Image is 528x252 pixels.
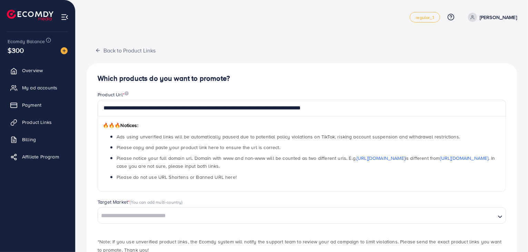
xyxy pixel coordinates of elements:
[8,45,24,55] span: $300
[22,84,57,91] span: My ad accounts
[103,122,138,129] span: Notices:
[61,47,68,54] img: image
[87,43,164,58] button: Back to Product Links
[22,101,41,108] span: Payment
[99,211,495,221] input: Search for option
[117,155,495,169] span: Please notice your full domain url. Domain with www and non-www will be counted as two different ...
[117,133,460,140] span: Ads using unverified links will be automatically paused due to potential policy violations on Tik...
[22,153,59,160] span: Affiliate Program
[7,10,53,20] img: logo
[5,133,70,146] a: Billing
[103,122,120,129] span: 🔥🔥🔥
[465,13,517,22] a: [PERSON_NAME]
[117,144,280,151] span: Please copy and paste your product link here to ensure the url is correct.
[416,15,434,20] span: regular_1
[98,207,506,224] div: Search for option
[22,136,36,143] span: Billing
[8,38,45,45] span: Ecomdy Balance
[22,119,52,126] span: Product Links
[440,155,489,162] a: [URL][DOMAIN_NAME]
[5,64,70,77] a: Overview
[22,67,43,74] span: Overview
[117,174,237,181] span: Please do not use URL Shortens or Banned URL here!
[410,12,440,22] a: regular_1
[5,150,70,164] a: Affiliate Program
[98,74,506,83] h4: Which products do you want to promote?
[98,198,183,205] label: Target Market
[357,155,405,162] a: [URL][DOMAIN_NAME]
[61,13,69,21] img: menu
[5,115,70,129] a: Product Links
[499,221,523,247] iframe: Chat
[5,81,70,95] a: My ad accounts
[98,91,129,98] label: Product Url
[130,199,182,205] span: (You can add multi-country)
[5,98,70,112] a: Payment
[480,13,517,21] p: [PERSON_NAME]
[124,91,129,96] img: image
